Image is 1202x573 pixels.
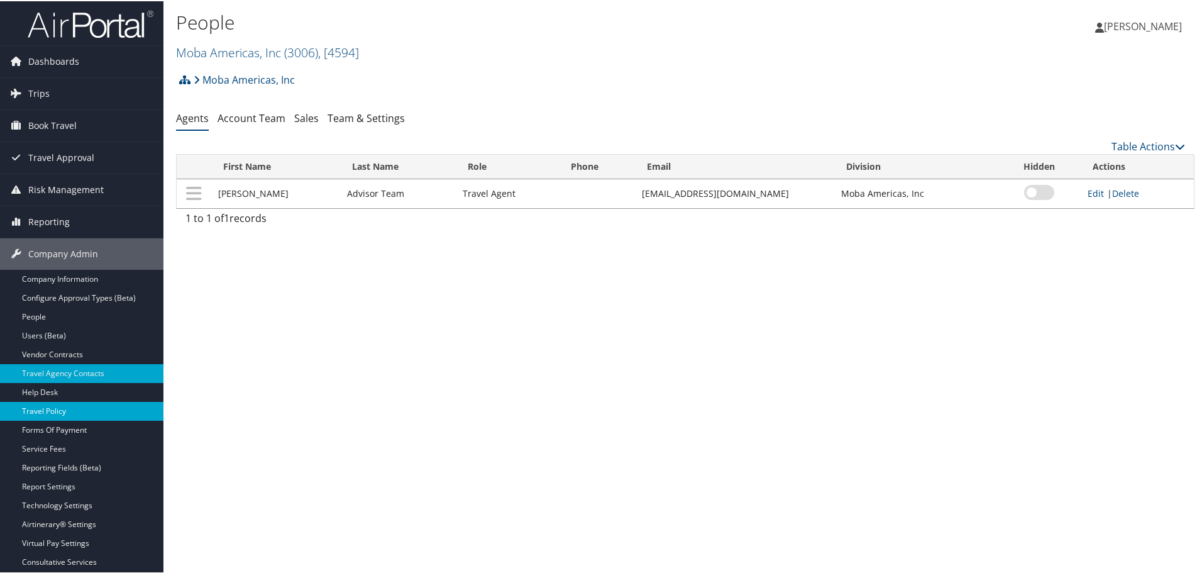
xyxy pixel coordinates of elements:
a: Sales [294,110,319,124]
span: Risk Management [28,173,104,204]
td: Moba Americas, Inc [835,178,998,207]
span: Dashboards [28,45,79,76]
a: Moba Americas, Inc [176,43,359,60]
a: [PERSON_NAME] [1095,6,1194,44]
span: ( 3006 ) [284,43,318,60]
th: Hidden [998,153,1081,178]
span: , [ 4594 ] [318,43,359,60]
span: Book Travel [28,109,77,140]
th: Last Name [341,153,456,178]
img: airportal-logo.png [28,8,153,38]
th: First Name [212,153,341,178]
td: | [1081,178,1194,207]
a: Moba Americas, Inc [194,66,295,91]
span: Travel Approval [28,141,94,172]
a: Delete [1112,186,1139,198]
a: Table Actions [1111,138,1185,152]
th: Phone [560,153,636,178]
h1: People [176,8,855,35]
a: Account Team [218,110,285,124]
th: Division [835,153,998,178]
td: [EMAIL_ADDRESS][DOMAIN_NAME] [636,178,835,207]
div: 1 to 1 of records [185,209,421,231]
a: Edit [1088,186,1104,198]
th: Email [636,153,835,178]
span: Company Admin [28,237,98,269]
a: Agents [176,110,209,124]
td: [PERSON_NAME] [212,178,341,207]
th: Actions [1081,153,1194,178]
span: Trips [28,77,50,108]
span: [PERSON_NAME] [1104,18,1182,32]
th: Role [456,153,560,178]
span: Reporting [28,205,70,236]
td: Travel Agent [456,178,560,207]
a: Team & Settings [328,110,405,124]
th: : activate to sort column descending [177,153,212,178]
td: Advisor Team [341,178,456,207]
span: 1 [224,210,229,224]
